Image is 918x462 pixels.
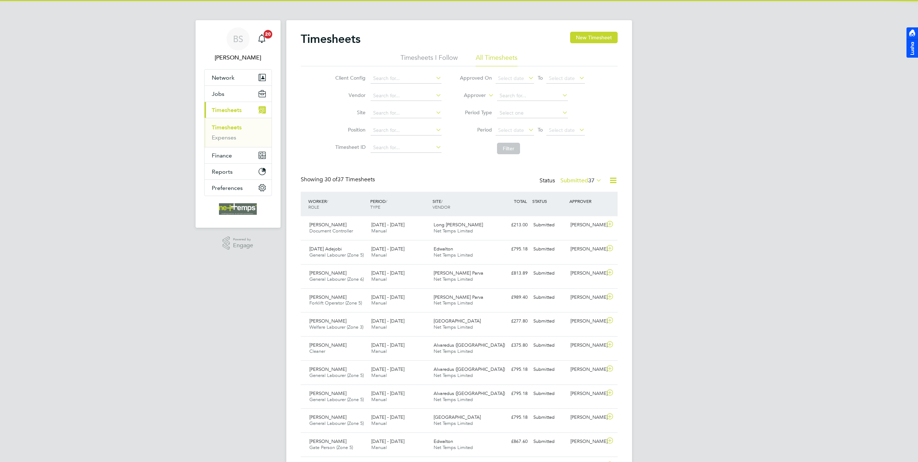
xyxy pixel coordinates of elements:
[371,228,387,234] span: Manual
[549,75,575,81] span: Select date
[309,390,346,396] span: [PERSON_NAME]
[205,86,272,102] button: Jobs
[434,444,473,450] span: Net Temps Limited
[453,92,486,99] label: Approver
[493,412,530,423] div: £795.18
[371,294,404,300] span: [DATE] - [DATE]
[301,176,376,183] div: Showing
[371,74,442,84] input: Search for...
[497,143,520,154] button: Filter
[493,364,530,376] div: £795.18
[371,143,442,153] input: Search for...
[309,300,362,306] span: Forklift Operator (Zone 5)
[324,176,337,183] span: 30 of
[530,364,568,376] div: Submitted
[371,91,442,101] input: Search for...
[327,198,328,204] span: /
[568,388,605,400] div: [PERSON_NAME]
[196,20,281,228] nav: Main navigation
[301,32,361,46] h2: Timesheets
[536,73,545,83] span: To
[212,107,242,114] span: Timesheets
[309,270,346,276] span: [PERSON_NAME]
[530,243,568,255] div: Submitted
[371,246,404,252] span: [DATE] - [DATE]
[308,204,319,210] span: ROLE
[371,276,387,282] span: Manual
[371,390,404,396] span: [DATE] - [DATE]
[212,74,234,81] span: Network
[309,318,346,324] span: [PERSON_NAME]
[400,53,458,66] li: Timesheets I Follow
[441,198,443,204] span: /
[530,267,568,279] div: Submitted
[333,109,366,116] label: Site
[498,75,524,81] span: Select date
[233,243,253,249] span: Engage
[205,70,272,85] button: Network
[309,294,346,300] span: [PERSON_NAME]
[570,32,618,43] button: New Timesheet
[434,222,483,228] span: Long [PERSON_NAME]
[309,222,346,228] span: [PERSON_NAME]
[371,366,404,372] span: [DATE] - [DATE]
[212,124,242,131] a: Timesheets
[205,147,272,163] button: Finance
[324,176,375,183] span: 37 Timesheets
[434,348,473,354] span: Net Temps Limited
[568,339,605,351] div: [PERSON_NAME]
[371,348,387,354] span: Manual
[588,177,595,184] span: 37
[371,125,442,136] input: Search for...
[433,204,450,210] span: VENDOR
[434,390,505,396] span: Alvaredus ([GEOGRAPHIC_DATA])
[371,372,387,378] span: Manual
[309,348,325,354] span: Cleaner
[493,388,530,400] div: £795.18
[205,180,272,196] button: Preferences
[434,420,473,426] span: Net Temps Limited
[309,246,342,252] span: [DATE] Adejobi
[371,222,404,228] span: [DATE] - [DATE]
[568,267,605,279] div: [PERSON_NAME]
[460,126,492,133] label: Period
[309,372,364,378] span: General Labourer (Zone 5)
[497,108,568,118] input: Select one
[309,252,364,258] span: General Labourer (Zone 5)
[497,91,568,101] input: Search for...
[431,195,493,213] div: SITE
[371,252,387,258] span: Manual
[460,109,492,116] label: Period Type
[493,267,530,279] div: £813.89
[530,195,568,208] div: STATUS
[368,195,431,213] div: PERIOD
[530,412,568,423] div: Submitted
[530,339,568,351] div: Submitted
[530,315,568,327] div: Submitted
[434,414,481,420] span: [GEOGRAPHIC_DATA]
[212,168,233,175] span: Reports
[309,396,364,403] span: General Labourer (Zone 5)
[212,152,232,159] span: Finance
[212,90,224,97] span: Jobs
[371,438,404,444] span: [DATE] - [DATE]
[255,27,269,50] a: 20
[333,92,366,98] label: Vendor
[223,236,253,250] a: Powered byEngage
[514,198,527,204] span: TOTAL
[434,252,473,258] span: Net Temps Limited
[568,219,605,231] div: [PERSON_NAME]
[434,300,473,306] span: Net Temps Limited
[434,396,473,403] span: Net Temps Limited
[205,102,272,118] button: Timesheets
[371,414,404,420] span: [DATE] - [DATE]
[386,198,387,204] span: /
[493,292,530,303] div: £989.40
[434,246,453,252] span: Edwalton
[493,219,530,231] div: £213.00
[309,438,346,444] span: [PERSON_NAME]
[233,236,253,243] span: Powered by
[371,300,387,306] span: Manual
[333,126,366,133] label: Position
[560,177,602,184] label: Submitted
